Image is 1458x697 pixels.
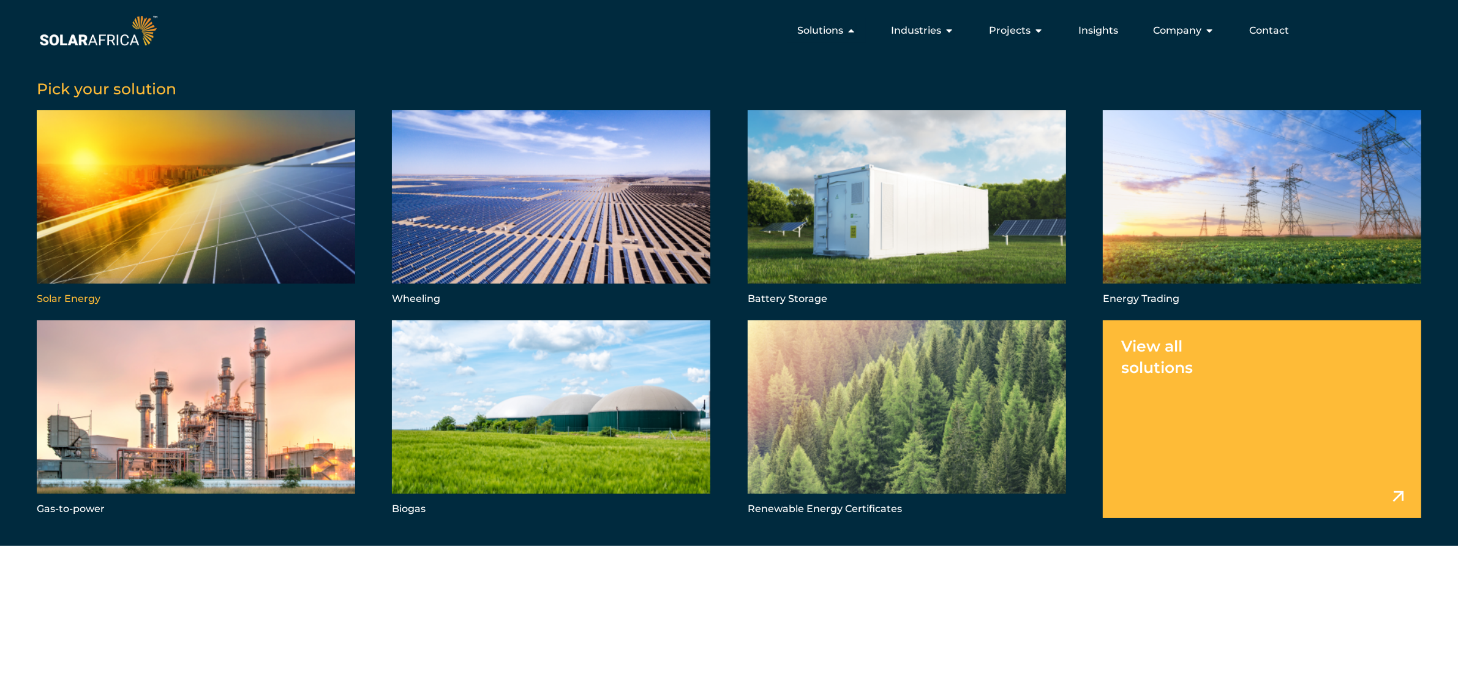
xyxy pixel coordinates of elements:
[989,23,1031,38] span: Projects
[891,23,941,38] span: Industries
[37,80,1421,98] h5: Pick your solution
[1153,23,1201,38] span: Company
[160,18,1299,43] nav: Menu
[1103,320,1421,518] a: View all solutions
[797,23,843,38] span: Solutions
[1249,23,1289,38] a: Contact
[1078,23,1118,38] a: Insights
[160,18,1299,43] div: Menu Toggle
[36,622,1457,630] h5: SolarAfrica is proudly affiliated with
[37,110,355,308] a: Solar Energy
